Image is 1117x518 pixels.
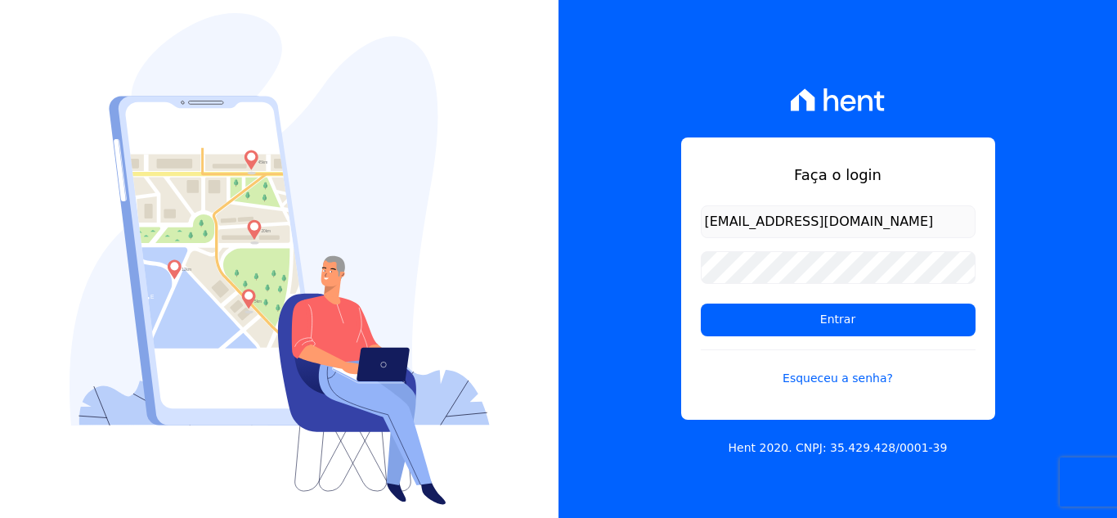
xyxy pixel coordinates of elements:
input: Entrar [701,304,976,336]
h1: Faça o login [701,164,976,186]
img: Login [70,13,490,505]
p: Hent 2020. CNPJ: 35.429.428/0001-39 [729,439,948,457]
a: Esqueceu a senha? [701,349,976,387]
input: Email [701,205,976,238]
